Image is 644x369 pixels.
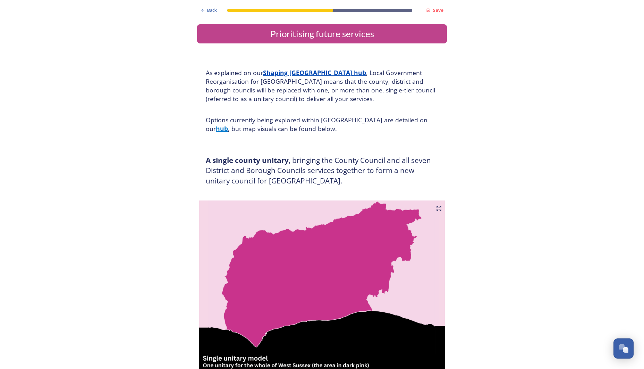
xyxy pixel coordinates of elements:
a: Shaping [GEOGRAPHIC_DATA] hub [263,68,366,77]
strong: A single county unitary [206,155,289,165]
a: hub [216,124,228,133]
strong: Save [433,7,443,13]
div: Prioritising future services [200,27,444,41]
button: Open Chat [613,338,634,359]
span: Back [207,7,217,14]
h4: As explained on our , Local Government Reorganisation for [GEOGRAPHIC_DATA] means that the county... [206,68,438,103]
h4: Options currently being explored within [GEOGRAPHIC_DATA] are detailed on our , but map visuals c... [206,116,438,133]
h3: , bringing the County Council and all seven District and Borough Councils services together to fo... [206,155,438,186]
